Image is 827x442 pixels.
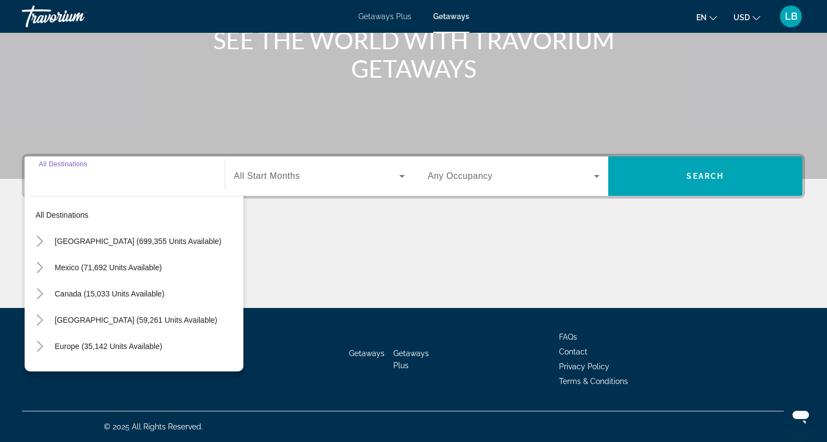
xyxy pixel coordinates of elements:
[49,258,243,277] button: Mexico (71,692 units available)
[696,9,717,25] button: Change language
[39,160,88,167] span: All Destinations
[49,231,243,251] button: [GEOGRAPHIC_DATA] (699,355 units available)
[30,205,243,225] button: All destinations
[777,5,805,28] button: User Menu
[433,12,469,21] a: Getaways
[22,2,131,31] a: Travorium
[30,363,49,382] button: Toggle Australia (3,310 units available)
[608,156,803,196] button: Search
[55,237,222,246] span: [GEOGRAPHIC_DATA] (699,355 units available)
[36,211,89,219] span: All destinations
[49,284,243,304] button: Canada (15,033 units available)
[783,398,818,433] iframe: Bouton de lancement de la fenêtre de messagerie
[358,12,411,21] a: Getaways Plus
[49,363,243,382] button: Australia (3,310 units available)
[559,377,628,386] a: Terms & Conditions
[30,258,49,277] button: Toggle Mexico (71,692 units available)
[55,342,162,351] span: Europe (35,142 units available)
[559,333,577,341] a: FAQs
[30,311,49,330] button: Toggle Caribbean & Atlantic Islands (59,261 units available)
[686,172,724,181] span: Search
[733,13,750,22] span: USD
[733,9,760,25] button: Change currency
[559,362,609,371] a: Privacy Policy
[55,263,162,272] span: Mexico (71,692 units available)
[785,11,797,22] span: LB
[349,349,385,358] a: Getaways
[49,336,243,356] button: Europe (35,142 units available)
[428,171,493,181] span: Any Occupancy
[55,289,165,298] span: Canada (15,033 units available)
[559,347,587,356] a: Contact
[393,349,429,370] a: Getaways Plus
[30,337,49,356] button: Toggle Europe (35,142 units available)
[30,232,49,251] button: Toggle United States (699,355 units available)
[49,310,243,330] button: [GEOGRAPHIC_DATA] (59,261 units available)
[234,171,300,181] span: All Start Months
[25,156,802,196] div: Search widget
[208,26,619,83] h1: SEE THE WORLD WITH TRAVORIUM GETAWAYS
[104,422,203,431] span: © 2025 All Rights Reserved.
[55,316,217,324] span: [GEOGRAPHIC_DATA] (59,261 units available)
[30,284,49,304] button: Toggle Canada (15,033 units available)
[696,13,707,22] span: en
